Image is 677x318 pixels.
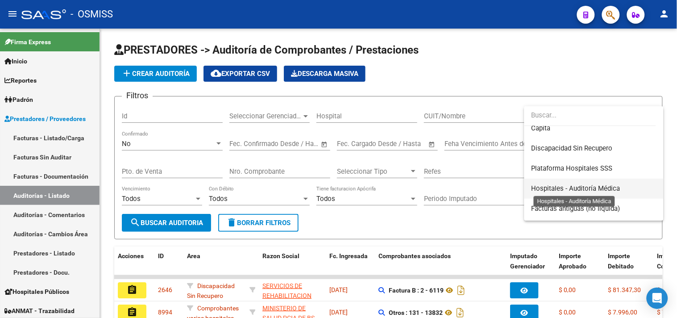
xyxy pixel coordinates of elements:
[647,288,668,309] div: Open Intercom Messenger
[532,144,613,152] span: Discapacidad Sin Recupero
[532,124,551,132] span: Capita
[532,184,620,192] span: Hospitales - Auditoría Médica
[532,205,620,213] span: Facturas antiguas (no liquida)
[532,164,613,172] span: Plataforma Hospitales SSS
